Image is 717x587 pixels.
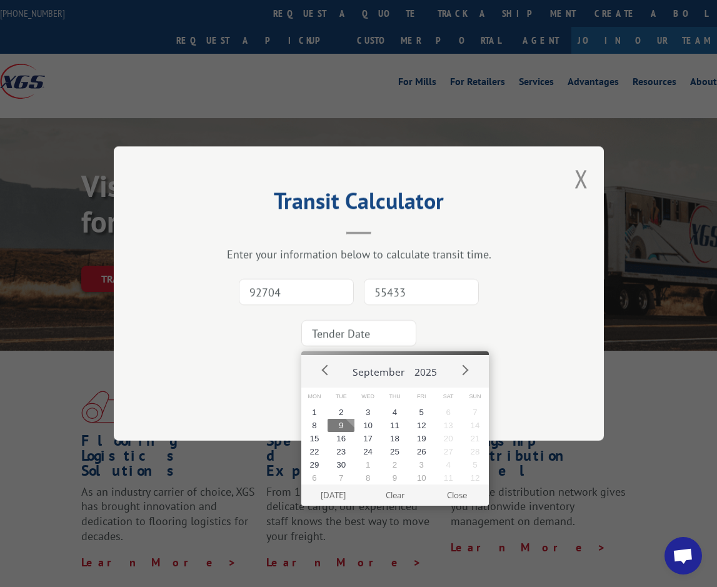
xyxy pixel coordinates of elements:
button: 28 [462,445,489,458]
button: 8 [301,419,328,432]
button: 12 [462,471,489,484]
button: 8 [354,471,381,484]
span: Sun [462,388,489,406]
button: 3 [354,406,381,419]
button: 9 [381,471,408,484]
button: 2 [328,406,354,419]
button: 1 [301,406,328,419]
button: 6 [301,471,328,484]
button: 2 [381,458,408,471]
button: 15 [301,432,328,445]
button: 21 [462,432,489,445]
button: 12 [408,419,435,432]
button: 16 [328,432,354,445]
button: 3 [408,458,435,471]
button: September [348,355,409,384]
button: 13 [435,419,462,432]
span: Fri [408,388,435,406]
button: 5 [408,406,435,419]
button: 10 [408,471,435,484]
button: 5 [462,458,489,471]
input: Origin Zip [239,279,354,305]
div: Open chat [664,537,702,574]
button: 18 [381,432,408,445]
span: Sat [435,388,462,406]
button: 10 [354,419,381,432]
input: Tender Date [301,320,416,346]
button: [DATE] [302,484,364,506]
button: 22 [301,445,328,458]
button: 4 [381,406,408,419]
button: 30 [328,458,354,471]
button: 23 [328,445,354,458]
button: 27 [435,445,462,458]
button: 6 [435,406,462,419]
button: 14 [462,419,489,432]
button: 2025 [409,355,442,384]
div: Enter your information below to calculate transit time. [176,247,541,261]
button: Prev [316,361,335,379]
button: 26 [408,445,435,458]
span: Mon [301,388,328,406]
button: 19 [408,432,435,445]
button: 9 [328,419,354,432]
button: 29 [301,458,328,471]
button: Next [455,361,474,379]
button: 7 [328,471,354,484]
span: Wed [354,388,381,406]
input: Dest. Zip [364,279,479,305]
button: Clear [364,484,426,506]
button: 20 [435,432,462,445]
button: 17 [354,432,381,445]
span: Tue [328,388,354,406]
button: 24 [354,445,381,458]
button: 7 [462,406,489,419]
button: 25 [381,445,408,458]
button: 11 [435,471,462,484]
span: Thu [381,388,408,406]
button: 4 [435,458,462,471]
button: 11 [381,419,408,432]
h2: Transit Calculator [176,192,541,216]
button: Close modal [574,162,588,195]
button: 1 [354,458,381,471]
button: Close [426,484,488,506]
